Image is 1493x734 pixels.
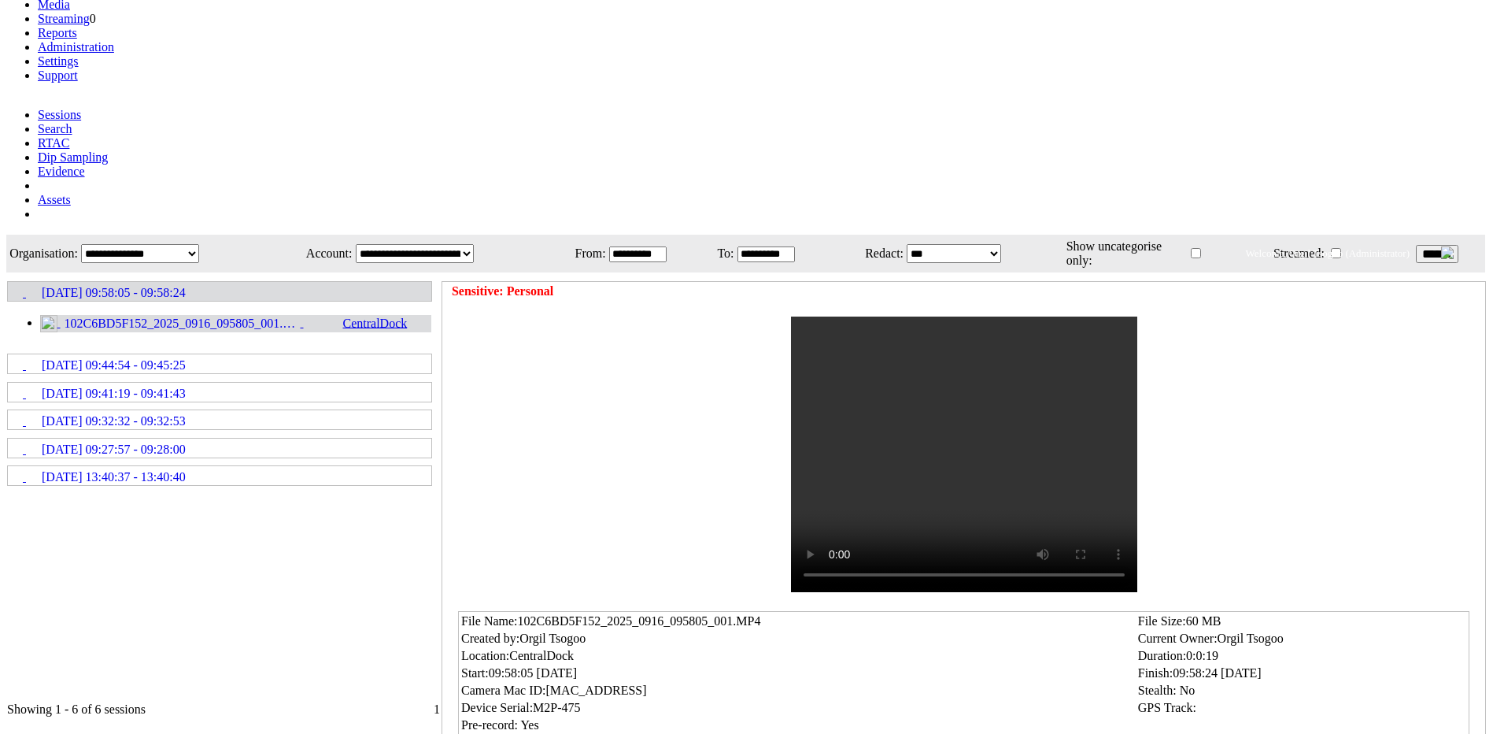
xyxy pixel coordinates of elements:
td: Account: [275,236,353,271]
a: Dip Sampling [38,150,108,164]
td: File Size: [1137,614,1467,629]
a: Streaming [38,12,90,25]
td: Device Serial: [460,700,1136,716]
td: Redact: [833,236,904,271]
span: CentralDock [509,649,574,662]
span: Orgil Tsogoo [519,632,586,645]
td: Location: [460,648,1136,664]
span: [DATE] 09:32:32 - 09:32:53 [42,414,186,428]
span: [DATE] 09:44:54 - 09:45:25 [42,358,186,373]
span: [DATE] 09:41:19 - 09:41:43 [42,387,186,401]
td: From: [554,236,607,271]
span: [DATE] 09:27:57 - 09:28:00 [42,443,186,457]
span: Yes [520,718,538,732]
a: Reports [38,26,77,39]
a: RTAC [38,136,69,150]
a: Search [38,122,72,135]
a: [DATE] 09:41:19 - 09:41:43 [9,384,431,401]
a: Settings [38,54,79,68]
span: CentralDock [304,317,416,330]
span: Show uncategorise only: [1066,239,1162,267]
span: Orgil Tsogoo [1218,632,1284,645]
td: To: [705,236,734,271]
span: [DATE] 13:40:37 - 13:40:40 [42,470,186,484]
td: Duration: [1137,648,1467,664]
span: 09:58:05 [DATE] [489,666,577,680]
span: Stealth: [1138,684,1177,697]
span: 102C6BD5F152_2025_0916_095805_001.MP4 [518,614,761,628]
img: video24_pre.svg [40,315,57,332]
span: Showing 1 - 6 of 6 sessions [7,702,146,716]
a: Evidence [38,165,85,178]
td: Current Owner: [1137,631,1467,647]
span: [DATE] 09:58:05 - 09:58:24 [42,286,186,300]
td: Sensitive: Personal [451,284,554,299]
img: bell24.png [1441,247,1454,259]
a: Support [38,69,78,82]
span: 60 MB [1186,614,1221,628]
td: GPS Track: [1137,700,1467,716]
span: M2P-475 [533,701,580,714]
span: [MAC_ADDRESS] [546,684,647,697]
a: Administration [38,40,114,54]
span: 09:58:24 [DATE] [1173,666,1261,680]
span: 0 [90,12,96,25]
span: 1 [434,702,440,716]
span: Welcome, Orgil Tsogoo (Administrator) [1246,247,1410,259]
a: Assets [38,193,71,206]
td: Start: [460,665,1136,681]
span: 102C6BD5F152_2025_0916_095805_001.MP4 [61,317,301,331]
a: 102C6BD5F152_2025_0916_095805_001.MP4 CentralDock [40,316,416,329]
span: 0:0:19 [1186,649,1218,662]
a: [DATE] 09:27:57 - 09:28:00 [9,439,431,457]
a: Sessions [38,108,81,121]
span: Pre-record: [461,718,518,732]
td: Organisation: [8,236,79,271]
a: [DATE] 09:44:54 - 09:45:25 [9,355,431,373]
a: [DATE] 13:40:37 - 13:40:40 [9,467,431,484]
a: [DATE] 09:32:32 - 09:32:53 [9,411,431,428]
a: [DATE] 09:58:05 - 09:58:24 [9,283,431,300]
td: Created by: [460,631,1136,647]
td: Finish: [1137,665,1467,681]
span: No [1180,684,1196,697]
td: File Name: [460,614,1136,629]
td: Camera Mac ID: [460,683,1136,699]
